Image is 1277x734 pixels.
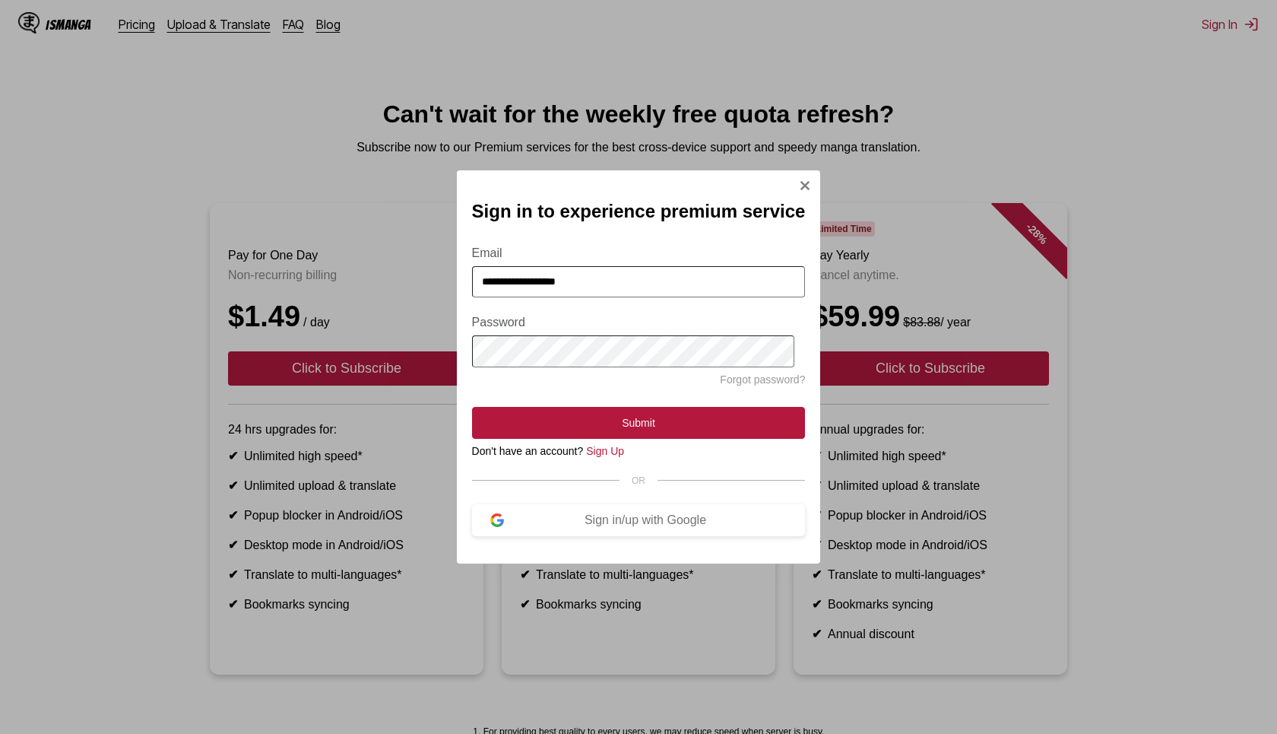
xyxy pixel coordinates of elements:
[720,373,805,386] a: Forgot password?
[472,504,806,536] button: Sign in/up with Google
[457,170,821,564] div: Sign In Modal
[586,445,624,457] a: Sign Up
[799,180,811,192] img: Close
[472,407,806,439] button: Submit
[472,201,806,222] h2: Sign in to experience premium service
[472,246,806,260] label: Email
[490,513,504,527] img: google-logo
[472,316,806,329] label: Password
[472,475,806,486] div: OR
[472,445,806,457] div: Don't have an account?
[504,513,787,527] div: Sign in/up with Google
